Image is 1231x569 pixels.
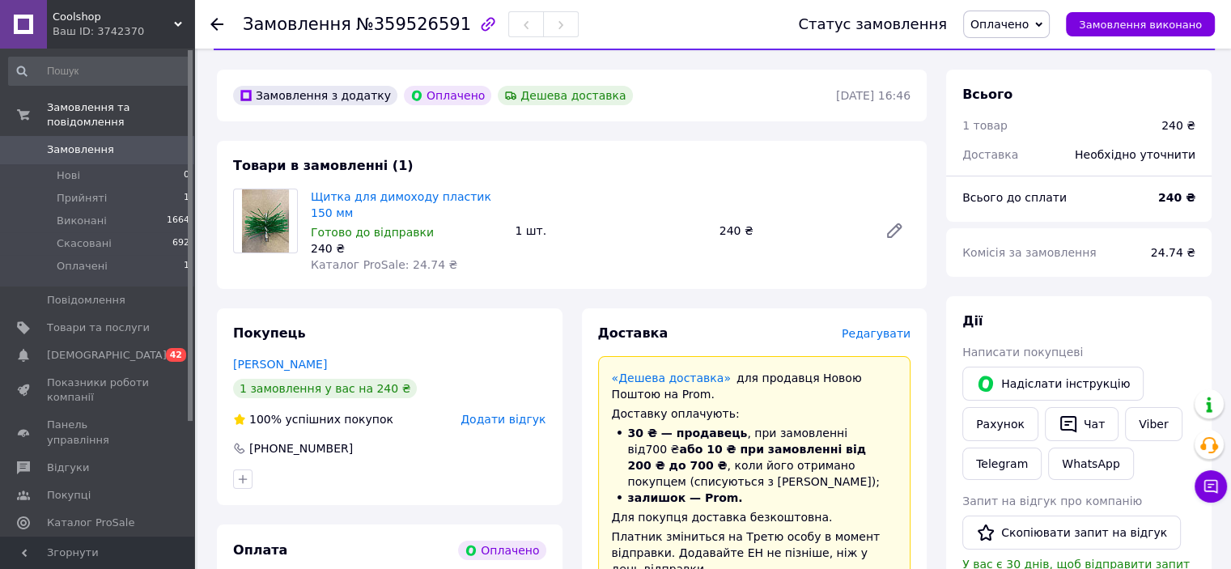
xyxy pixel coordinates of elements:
span: Оплачені [57,259,108,274]
span: 42 [166,348,186,362]
a: Telegram [962,448,1042,480]
div: Дешева доставка [498,86,632,105]
button: Чат з покупцем [1195,470,1227,503]
span: Всього до сплати [962,191,1067,204]
time: [DATE] 16:46 [836,89,911,102]
div: Доставку оплачують: [612,406,898,422]
span: Панель управління [47,418,150,447]
div: успішних покупок [233,411,393,427]
span: Скасовані [57,236,112,251]
span: Покупець [233,325,306,341]
div: 1 замовлення у вас на 240 ₴ [233,379,417,398]
span: Виконані [57,214,107,228]
div: Повернутися назад [210,16,223,32]
span: 1664 [167,214,189,228]
span: Всього [962,87,1012,102]
span: Дії [962,313,983,329]
span: Редагувати [842,327,911,340]
div: [PHONE_NUMBER] [248,440,354,456]
span: 100% [249,413,282,426]
span: 1 [184,259,189,274]
div: Статус замовлення [798,16,947,32]
span: Оплата [233,542,287,558]
img: Щитка для димоходу пластик 150 мм [242,189,290,253]
span: Замовлення та повідомлення [47,100,194,130]
span: залишок — Prom. [628,491,743,504]
span: 24.74 ₴ [1151,246,1195,259]
span: Замовлення [243,15,351,34]
span: Додати відгук [461,413,545,426]
span: Запит на відгук про компанію [962,495,1142,507]
span: Каталог ProSale [47,516,134,530]
span: Прийняті [57,191,107,206]
span: або 10 ₴ при замовленні від 200 ₴ до 700 ₴ [628,443,866,472]
input: Пошук [8,57,191,86]
span: Комісія за замовлення [962,246,1097,259]
span: Coolshop [53,10,174,24]
div: Оплачено [458,541,545,560]
div: Для покупця доставка безкоштовна. [612,509,898,525]
span: [DEMOGRAPHIC_DATA] [47,348,167,363]
span: Замовлення виконано [1079,19,1202,31]
a: Viber [1125,407,1182,441]
span: 0 [184,168,189,183]
div: 240 ₴ [713,219,872,242]
span: Товари в замовленні (1) [233,158,414,173]
div: Замовлення з додатку [233,86,397,105]
span: 1 [184,191,189,206]
b: 240 ₴ [1158,191,1195,204]
span: 30 ₴ — продавець [628,427,748,439]
a: Щитка для димоходу пластик 150 мм [311,190,491,219]
span: Повідомлення [47,293,125,308]
div: для продавця Новою Поштою на Prom. [612,370,898,402]
button: Замовлення виконано [1066,12,1215,36]
span: Нові [57,168,80,183]
a: Редагувати [878,214,911,247]
span: Товари та послуги [47,321,150,335]
a: [PERSON_NAME] [233,358,327,371]
span: Відгуки [47,461,89,475]
button: Чат [1045,407,1119,441]
span: Готово до відправки [311,226,434,239]
a: WhatsApp [1048,448,1133,480]
span: Каталог ProSale: 24.74 ₴ [311,258,457,271]
a: «Дешева доставка» [612,372,731,384]
li: , при замовленні від 700 ₴ , коли його отримано покупцем (списуються з [PERSON_NAME]); [612,425,898,490]
span: Оплачено [970,18,1029,31]
div: Оплачено [404,86,491,105]
div: 240 ₴ [311,240,502,257]
div: Ваш ID: 3742370 [53,24,194,39]
span: №359526591 [356,15,471,34]
span: Доставка [598,325,669,341]
span: 692 [172,236,189,251]
span: Замовлення [47,142,114,157]
div: 240 ₴ [1161,117,1195,134]
span: Показники роботи компанії [47,376,150,405]
button: Скопіювати запит на відгук [962,516,1181,550]
button: Надіслати інструкцію [962,367,1144,401]
button: Рахунок [962,407,1038,441]
span: Написати покупцеві [962,346,1083,359]
div: 1 шт. [508,219,712,242]
div: Необхідно уточнити [1065,137,1205,172]
span: 1 товар [962,119,1008,132]
span: Покупці [47,488,91,503]
span: Доставка [962,148,1018,161]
